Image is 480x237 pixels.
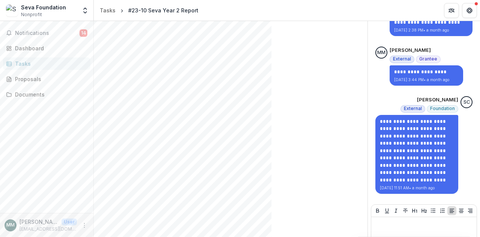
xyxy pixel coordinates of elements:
[80,221,89,230] button: More
[97,5,201,16] nav: breadcrumb
[80,3,90,18] button: Open entity switcher
[15,91,84,98] div: Documents
[3,42,90,54] a: Dashboard
[128,6,198,14] div: #23-10 Seva Year 2 Report
[15,30,79,36] span: Notifications
[447,206,456,215] button: Align Left
[373,206,382,215] button: Bold
[410,206,419,215] button: Heading 1
[15,44,84,52] div: Dashboard
[466,206,475,215] button: Align Right
[394,77,459,83] p: [DATE] 3:44 PM • a month ago
[430,106,455,111] span: Foundation
[21,11,42,18] span: Nonprofit
[390,47,431,54] p: [PERSON_NAME]
[394,27,468,33] p: [DATE] 2:38 PM • a month ago
[61,219,77,225] p: User
[382,206,391,215] button: Underline
[393,56,411,62] span: External
[444,3,459,18] button: Partners
[429,206,438,215] button: Bullet List
[19,218,58,226] p: [PERSON_NAME]
[462,3,477,18] button: Get Help
[3,88,90,101] a: Documents
[457,206,466,215] button: Align Center
[420,206,429,215] button: Heading 2
[15,75,84,83] div: Proposals
[404,106,422,111] span: External
[380,185,454,191] p: [DATE] 11:51 AM • a month ago
[19,226,77,232] p: [EMAIL_ADDRESS][DOMAIN_NAME]
[3,57,90,70] a: Tasks
[15,60,84,68] div: Tasks
[3,73,90,85] a: Proposals
[438,206,447,215] button: Ordered List
[3,27,90,39] button: Notifications14
[419,56,437,62] span: Grantee
[377,50,385,55] div: Margo Mays
[97,5,118,16] a: Tasks
[6,5,18,17] img: Seva Foundation
[463,100,470,105] div: Sandra Ching
[6,223,15,228] div: Margo Mays
[391,206,400,215] button: Italicize
[79,29,87,37] span: 14
[21,3,66,11] div: Seva Foundation
[401,206,410,215] button: Strike
[100,6,115,14] div: Tasks
[417,96,458,104] p: [PERSON_NAME]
